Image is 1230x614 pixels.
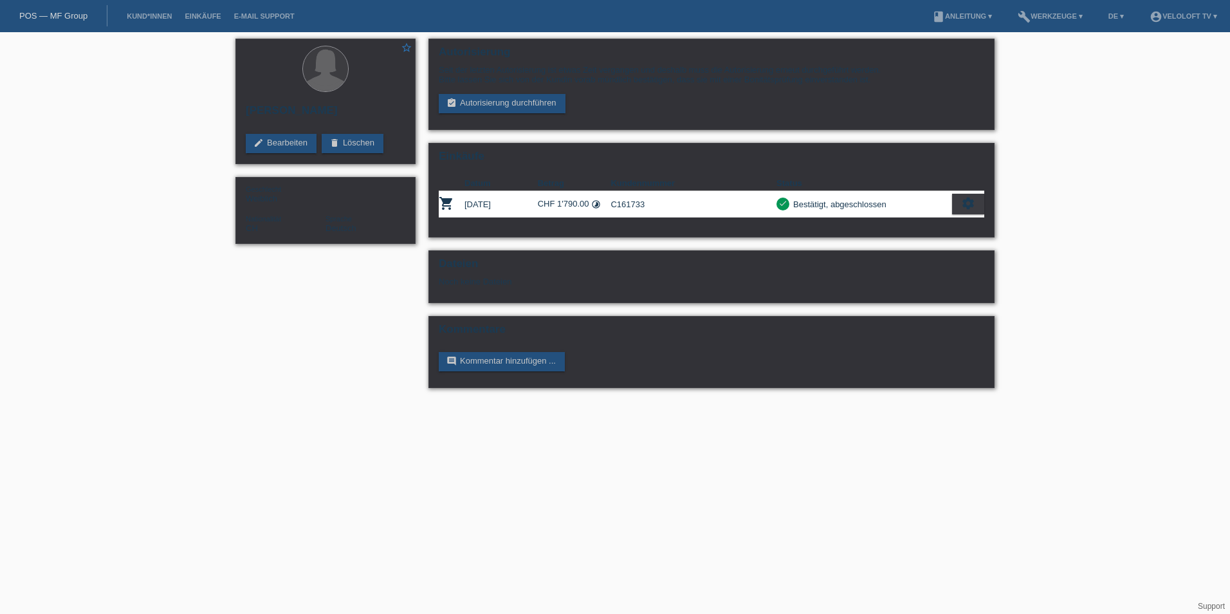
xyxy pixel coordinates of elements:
a: account_circleVeloLoft TV ▾ [1143,12,1224,20]
td: C161733 [610,191,776,218]
span: Deutsch [326,223,356,233]
i: assignment_turned_in [446,98,457,108]
i: settings [961,196,975,210]
th: Datum [464,176,538,191]
th: Betrag [538,176,611,191]
td: [DATE] [464,191,538,218]
a: deleteLöschen [322,134,383,153]
a: buildWerkzeuge ▾ [1011,12,1089,20]
span: Sprache [326,215,352,223]
h2: Autorisierung [439,46,984,65]
a: star_border [401,42,412,55]
h2: Einkäufe [439,150,984,169]
a: Kund*innen [120,12,178,20]
span: Nationalität [246,215,281,223]
i: check [778,199,787,208]
th: Kundennummer [610,176,776,191]
a: assignment_turned_inAutorisierung durchführen [439,94,565,113]
i: edit [253,138,264,148]
h2: [PERSON_NAME] [246,104,405,124]
div: Bestätigt, abgeschlossen [789,198,886,211]
i: 12 Raten [591,200,601,209]
div: Noch keine Dateien [439,277,832,286]
div: Weiblich [246,184,326,203]
a: Einkäufe [178,12,227,20]
i: book [932,10,945,23]
span: Geschlecht [246,185,281,193]
i: POSP00016722 [439,196,454,211]
span: Schweiz [246,223,258,233]
th: Status [776,176,952,191]
h2: Dateien [439,257,984,277]
a: commentKommentar hinzufügen ... [439,352,565,371]
i: build [1018,10,1031,23]
a: Support [1198,602,1225,611]
a: E-Mail Support [228,12,301,20]
td: CHF 1'790.00 [538,191,611,218]
div: Seit der letzten Autorisierung ist etwas Zeit vergangen und deshalb muss die Autorisierung erneut... [439,65,984,84]
a: editBearbeiten [246,134,317,153]
a: bookAnleitung ▾ [926,12,998,20]
a: DE ▾ [1102,12,1130,20]
i: comment [446,356,457,366]
i: star_border [401,42,412,53]
i: delete [329,138,340,148]
i: account_circle [1150,10,1162,23]
h2: Kommentare [439,323,984,342]
a: POS — MF Group [19,11,87,21]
